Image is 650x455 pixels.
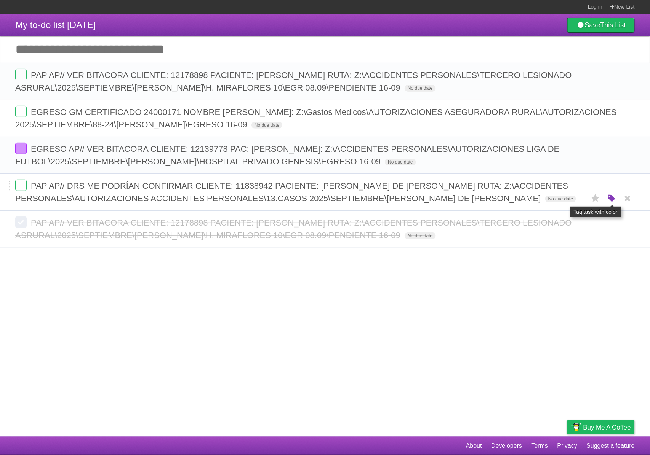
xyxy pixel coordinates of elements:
a: About [466,439,482,453]
span: PAP AP// DRS ME PODRÍAN CONFIRMAR CLIENTE: 11838942 PACIENTE: [PERSON_NAME] DE [PERSON_NAME] RUTA... [15,181,568,203]
span: PAP AP// VER BITACORA CLIENTE: 12178898 PACIENTE: [PERSON_NAME] RUTA: Z:\ACCIDENTES PERSONALES\TE... [15,70,572,92]
label: Done [15,69,27,80]
img: Buy me a coffee [571,421,581,434]
a: Privacy [557,439,577,453]
span: My to-do list [DATE] [15,20,96,30]
label: Done [15,106,27,117]
label: Done [15,180,27,191]
b: This List [600,21,626,29]
span: No due date [405,85,435,92]
span: No due date [405,232,435,239]
a: SaveThis List [567,17,635,33]
span: No due date [251,122,282,129]
span: EGRESO AP// VER BITACORA CLIENTE: 12139778 PAC: [PERSON_NAME]: Z:\ACCIDENTES PERSONALES\AUTORIZAC... [15,144,560,166]
label: Done [15,143,27,154]
a: Suggest a feature [587,439,635,453]
a: Buy me a coffee [567,420,635,434]
span: Buy me a coffee [583,421,631,434]
span: PAP AP// VER BITACORA CLIENTE: 12178898 PACIENTE: [PERSON_NAME] RUTA: Z:\ACCIDENTES PERSONALES\TE... [15,218,572,240]
span: No due date [385,159,416,165]
label: Star task [588,192,603,205]
a: Terms [532,439,548,453]
span: No due date [545,196,576,202]
label: Done [15,216,27,228]
span: EGRESO GM CERTIFICADO 24000171 NOMBRE [PERSON_NAME]: Z:\Gastos Medicos\AUTORIZACIONES ASEGURADORA... [15,107,617,129]
a: Developers [491,439,522,453]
